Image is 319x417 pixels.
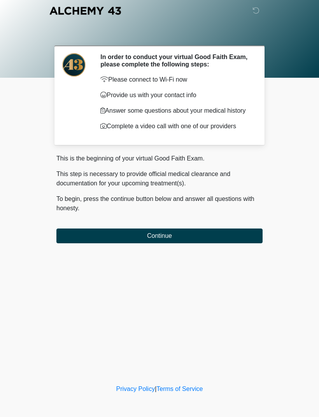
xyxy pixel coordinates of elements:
[56,169,263,188] p: This step is necessary to provide official medical clearance and documentation for your upcoming ...
[56,229,263,243] button: Continue
[56,154,263,163] p: This is the beginning of your virtual Good Faith Exam.
[100,91,251,100] p: Provide us with your contact info
[62,53,86,77] img: Agent Avatar
[51,28,268,42] h1: ‎ ‎ ‎ ‎
[49,6,122,16] img: Alchemy 43 Logo
[116,386,155,392] a: Privacy Policy
[155,386,156,392] a: |
[100,75,251,84] p: Please connect to Wi-Fi now
[100,122,251,131] p: Complete a video call with one of our providers
[156,386,203,392] a: Terms of Service
[56,194,263,213] p: To begin, press the continue button below and answer all questions with honesty.
[100,106,251,115] p: Answer some questions about your medical history
[100,53,251,68] h2: In order to conduct your virtual Good Faith Exam, please complete the following steps:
